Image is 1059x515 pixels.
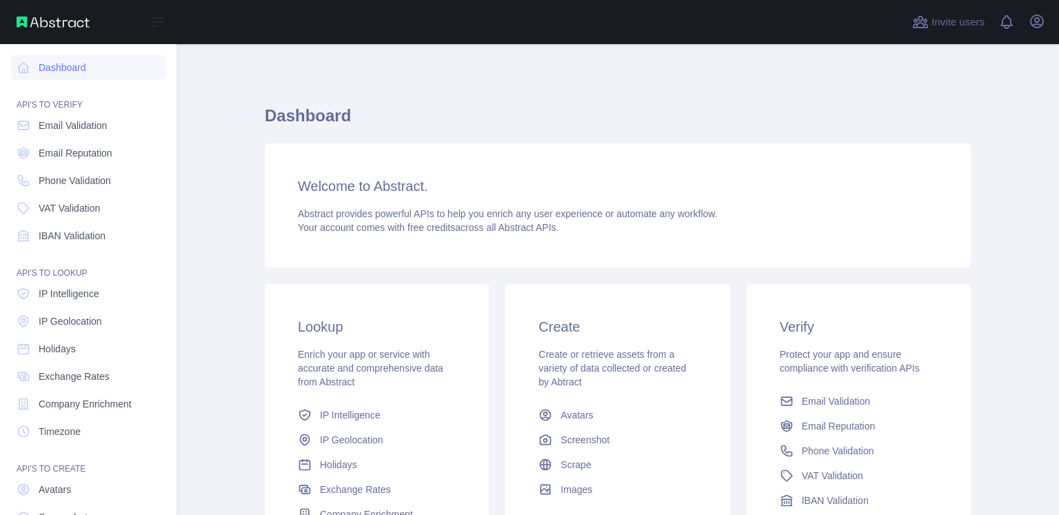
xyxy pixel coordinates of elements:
[11,83,165,110] div: API'S TO VERIFY
[298,222,558,233] span: Your account comes with across all Abstract APIs.
[561,458,591,472] span: Scrape
[802,419,876,433] span: Email Reputation
[533,452,702,477] a: Scrape
[407,222,455,233] span: free credits
[298,317,456,336] h3: Lookup
[774,414,943,438] a: Email Reputation
[39,146,112,160] span: Email Reputation
[538,317,696,336] h3: Create
[265,105,971,138] h1: Dashboard
[780,317,938,336] h3: Verify
[11,141,165,165] a: Email Reputation
[11,477,165,502] a: Avatars
[298,176,938,196] h3: Welcome to Abstract.
[39,425,81,438] span: Timezone
[533,427,702,452] a: Screenshot
[39,483,71,496] span: Avatars
[298,208,718,219] span: Abstract provides powerful APIs to help you enrich any user experience or automate any workflow.
[11,223,165,248] a: IBAN Validation
[11,281,165,306] a: IP Intelligence
[39,201,100,215] span: VAT Validation
[292,403,461,427] a: IP Intelligence
[780,349,920,374] span: Protect your app and ensure compliance with verification APIs
[802,469,863,483] span: VAT Validation
[561,408,593,422] span: Avatars
[11,447,165,474] div: API'S TO CREATE
[320,458,357,472] span: Holidays
[802,444,874,458] span: Phone Validation
[533,477,702,502] a: Images
[774,488,943,513] a: IBAN Validation
[17,17,90,28] img: Abstract API
[11,55,165,80] a: Dashboard
[292,452,461,477] a: Holidays
[320,408,381,422] span: IP Intelligence
[292,477,461,502] a: Exchange Rates
[11,419,165,444] a: Timezone
[774,438,943,463] a: Phone Validation
[39,314,102,328] span: IP Geolocation
[11,113,165,138] a: Email Validation
[11,364,165,389] a: Exchange Rates
[39,229,105,243] span: IBAN Validation
[931,14,985,30] span: Invite users
[320,433,383,447] span: IP Geolocation
[11,336,165,361] a: Holidays
[292,427,461,452] a: IP Geolocation
[11,168,165,193] a: Phone Validation
[909,11,987,33] button: Invite users
[533,403,702,427] a: Avatars
[774,389,943,414] a: Email Validation
[561,433,609,447] span: Screenshot
[538,349,686,387] span: Create or retrieve assets from a variety of data collected or created by Abtract
[320,483,391,496] span: Exchange Rates
[802,394,870,408] span: Email Validation
[298,349,443,387] span: Enrich your app or service with accurate and comprehensive data from Abstract
[39,174,111,188] span: Phone Validation
[39,397,132,411] span: Company Enrichment
[11,196,165,221] a: VAT Validation
[561,483,592,496] span: Images
[11,251,165,279] div: API'S TO LOOKUP
[802,494,869,507] span: IBAN Validation
[39,342,76,356] span: Holidays
[39,287,99,301] span: IP Intelligence
[11,309,165,334] a: IP Geolocation
[39,370,110,383] span: Exchange Rates
[39,119,107,132] span: Email Validation
[774,463,943,488] a: VAT Validation
[11,392,165,416] a: Company Enrichment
